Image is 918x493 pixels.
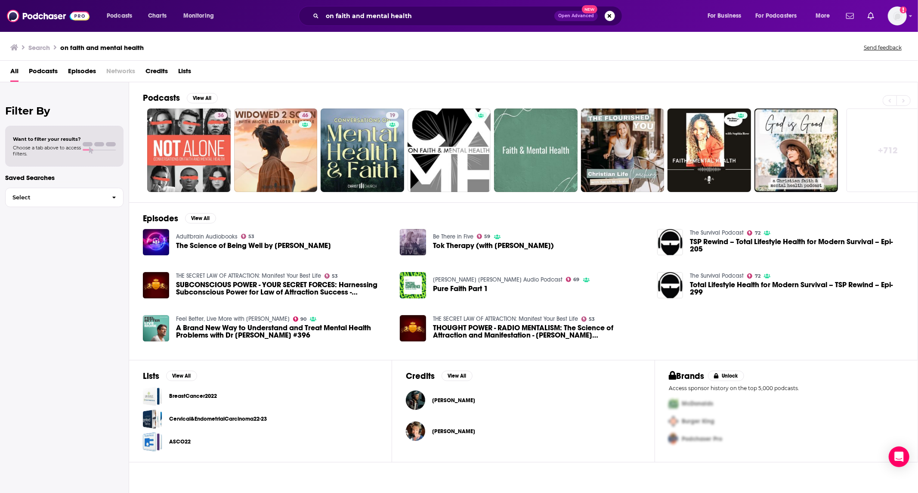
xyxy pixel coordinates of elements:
h2: Filter By [5,105,124,117]
a: Dr. Michelle Bengtson [432,428,475,435]
a: ASCO22 [169,437,191,446]
a: BreastCancer2022 [169,391,217,401]
span: The Science of Being Well by [PERSON_NAME] [176,242,331,249]
button: open menu [101,9,143,23]
div: Search podcasts, credits, & more... [307,6,631,26]
span: McDonalds [682,400,713,407]
a: 90 [293,316,307,322]
a: THOUGHT POWER - RADIO MENTALISM: The Science of Attraction and Manifestation - William Walker Atk... [433,324,647,339]
a: 59 [477,234,491,239]
a: Trevor Tyson [406,391,425,410]
a: Lists [178,64,191,82]
span: 19 [389,112,395,120]
a: Episodes [68,64,96,82]
button: Trevor TysonTrevor Tyson [406,387,641,414]
img: The Science of Being Well by Wallace Wattles [143,229,169,255]
button: Send feedback [861,44,904,51]
a: TSP Rewind – Total Lifestyle Health for Modern Survival – Epi-205 [690,238,904,253]
svg: Add a profile image [900,6,907,13]
a: Cervical&EndometrialCarcinoma22-23 [143,409,162,429]
span: 46 [302,112,308,120]
p: Saved Searches [5,174,124,182]
a: Dr. Michelle Bengtson [406,422,425,441]
a: Cervical&EndometrialCarcinoma22-23 [169,414,267,424]
span: Select [6,195,105,200]
img: User Profile [888,6,907,25]
a: 46 [299,112,312,119]
a: 69 [566,277,580,282]
a: A Brand New Way to Understand and Treat Mental Health Problems with Dr Chris Palmer #396 [143,315,169,341]
img: Pure Faith Part 1 [400,272,426,298]
span: New [582,5,597,13]
button: View All [166,371,197,381]
span: For Business [708,10,742,22]
button: Open AdvancedNew [554,11,598,21]
a: Trevor Tyson [432,397,475,404]
span: 53 [248,235,254,239]
button: open menu [702,9,752,23]
a: Total Lifestyle Health for Modern Survival – TSP Rewind – Epi-299 [690,281,904,296]
button: View All [442,371,473,381]
span: 69 [574,278,580,282]
span: 59 [485,235,491,239]
a: Credits [145,64,168,82]
a: Be There in Five [433,233,473,240]
span: 72 [755,274,760,278]
a: 72 [747,273,760,279]
a: 53 [581,316,595,322]
h2: Episodes [143,213,178,224]
img: TSP Rewind – Total Lifestyle Health for Modern Survival – Epi-205 [657,229,683,255]
span: Podcasts [29,64,58,82]
a: All [10,64,19,82]
a: ASCO22 [143,432,162,452]
button: Select [5,188,124,207]
span: [PERSON_NAME] [432,428,475,435]
img: Podchaser - Follow, Share and Rate Podcasts [7,8,90,24]
a: SUBCONSCIOUS POWER - YOUR SECRET FORCES: Harnessing Subconscious Power for Law of Attraction Succ... [176,281,390,296]
p: Access sponsor history on the top 5,000 podcasts. [669,385,904,391]
a: 36 [147,109,231,192]
a: The Survival Podcast [690,229,744,236]
a: A Brand New Way to Understand and Treat Mental Health Problems with Dr Chris Palmer #396 [176,324,390,339]
a: Adultbrain Audiobooks [176,233,238,240]
a: ListsView All [143,371,197,381]
img: THOUGHT POWER - RADIO MENTALISM: The Science of Attraction and Manifestation - William Walker Atk... [400,315,426,341]
h3: Search [28,43,50,52]
a: 36 [214,112,227,119]
img: Second Pro Logo [665,412,682,430]
span: 90 [300,317,306,321]
a: THE SECRET LAW OF ATTRACTION: Manifest Your Best Life [433,315,578,322]
a: Charts [142,9,172,23]
h2: Brands [669,371,705,381]
button: Show profile menu [888,6,907,25]
button: open menu [810,9,841,23]
button: open menu [177,9,225,23]
h3: on faith and mental health [60,43,144,52]
span: BreastCancer2022 [143,387,162,406]
div: Open Intercom Messenger [889,446,909,467]
img: Tok Therapy (with Amanda White) [400,229,426,255]
span: More [816,10,830,22]
span: [PERSON_NAME] [432,397,475,404]
a: EpisodesView All [143,213,216,224]
span: Logged in as eerdmans [888,6,907,25]
button: Unlock [708,371,745,381]
button: Dr. Michelle Bengtson Dr. Michelle Bengtson [406,418,641,445]
img: Total Lifestyle Health for Modern Survival – TSP Rewind – Epi-299 [657,272,683,298]
span: Want to filter your results? [13,136,81,142]
span: Choose a tab above to access filters. [13,145,81,157]
a: 53 [241,234,255,239]
span: 36 [218,112,224,120]
a: CreditsView All [406,371,473,381]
